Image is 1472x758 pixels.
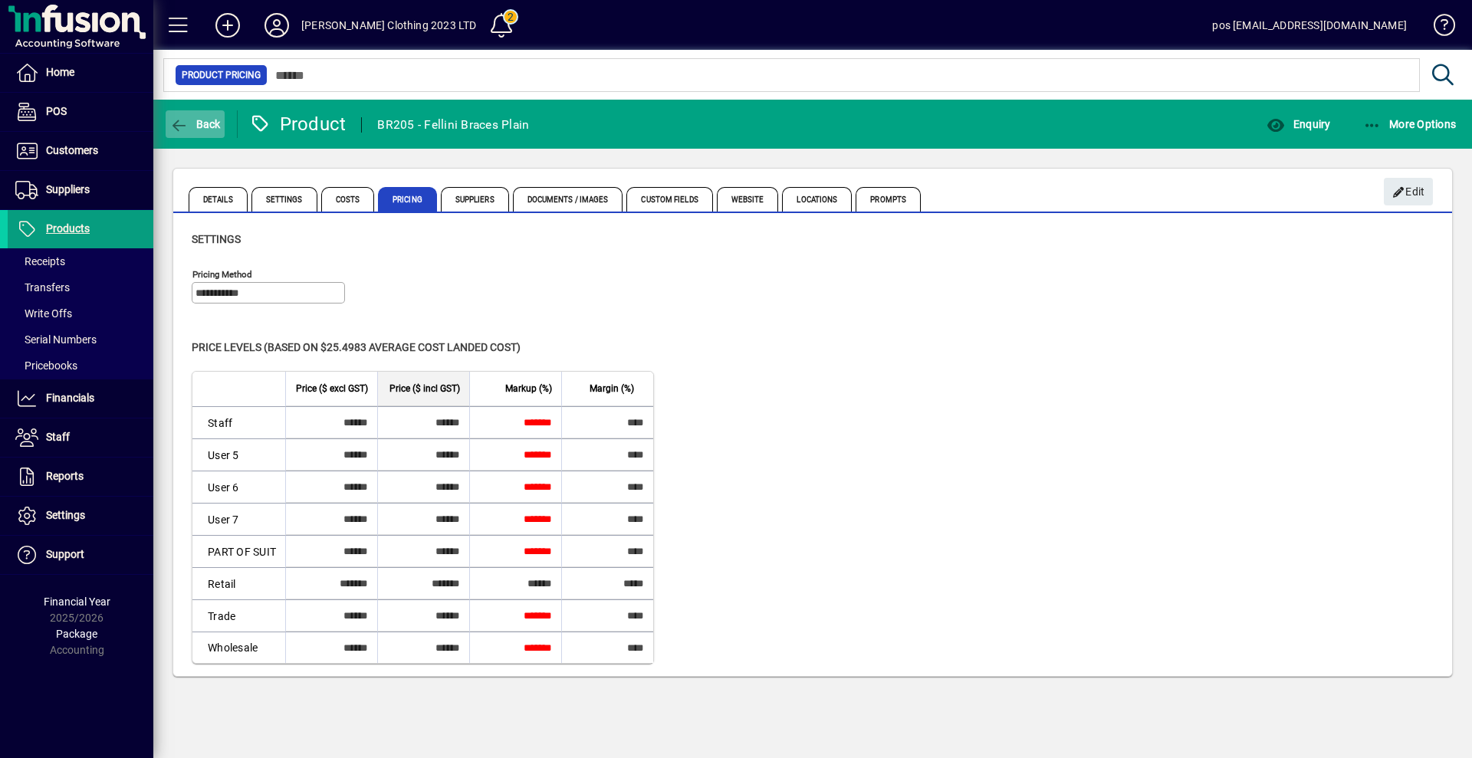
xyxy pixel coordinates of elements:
[717,187,779,212] span: Website
[1359,110,1460,138] button: More Options
[389,380,460,397] span: Price ($ incl GST)
[15,359,77,372] span: Pricebooks
[153,110,238,138] app-page-header-button: Back
[8,300,153,326] a: Write Offs
[1422,3,1453,53] a: Knowledge Base
[46,470,84,482] span: Reports
[56,628,97,640] span: Package
[8,536,153,574] a: Support
[1263,110,1334,138] button: Enquiry
[203,11,252,39] button: Add
[46,183,90,195] span: Suppliers
[513,187,623,212] span: Documents / Images
[1212,13,1407,38] div: pos [EMAIL_ADDRESS][DOMAIN_NAME]
[192,269,252,280] mat-label: Pricing method
[44,596,110,608] span: Financial Year
[15,255,65,267] span: Receipts
[626,187,712,212] span: Custom Fields
[8,497,153,535] a: Settings
[192,471,285,503] td: User 6
[192,406,285,438] td: Staff
[296,380,368,397] span: Price ($ excl GST)
[46,548,84,560] span: Support
[8,171,153,209] a: Suppliers
[8,132,153,170] a: Customers
[46,144,98,156] span: Customers
[1392,179,1425,205] span: Edit
[166,110,225,138] button: Back
[8,274,153,300] a: Transfers
[321,187,375,212] span: Costs
[8,326,153,353] a: Serial Numbers
[46,66,74,78] span: Home
[182,67,261,83] span: Product Pricing
[8,418,153,457] a: Staff
[8,54,153,92] a: Home
[1384,178,1433,205] button: Edit
[378,187,437,212] span: Pricing
[377,113,529,137] div: BR205 - Fellini Braces Plain
[590,380,634,397] span: Margin (%)
[46,431,70,443] span: Staff
[15,333,97,346] span: Serial Numbers
[8,248,153,274] a: Receipts
[8,379,153,418] a: Financials
[189,187,248,212] span: Details
[252,11,301,39] button: Profile
[192,599,285,632] td: Trade
[192,503,285,535] td: User 7
[46,222,90,235] span: Products
[15,281,70,294] span: Transfers
[1267,118,1330,130] span: Enquiry
[301,13,476,38] div: [PERSON_NAME] Clothing 2023 LTD
[249,112,347,136] div: Product
[15,307,72,320] span: Write Offs
[169,118,221,130] span: Back
[856,187,921,212] span: Prompts
[1363,118,1457,130] span: More Options
[192,438,285,471] td: User 5
[192,567,285,599] td: Retail
[505,380,552,397] span: Markup (%)
[192,632,285,663] td: Wholesale
[441,187,509,212] span: Suppliers
[46,105,67,117] span: POS
[8,93,153,131] a: POS
[8,458,153,496] a: Reports
[192,233,241,245] span: Settings
[192,535,285,567] td: PART OF SUIT
[46,392,94,404] span: Financials
[8,353,153,379] a: Pricebooks
[251,187,317,212] span: Settings
[782,187,852,212] span: Locations
[192,341,521,353] span: Price levels (based on $25.4983 Average cost landed cost)
[46,509,85,521] span: Settings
